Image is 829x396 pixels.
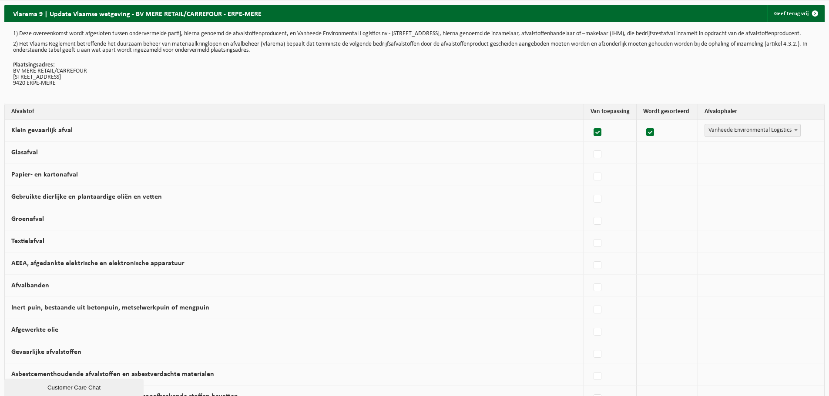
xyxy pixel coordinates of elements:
[698,104,824,120] th: Afvalophaler
[11,260,185,267] label: AEEA, afgedankte elektrische en elektronische apparatuur
[11,304,209,311] label: Inert puin, bestaande uit betonpuin, metselwerkpuin of mengpuin
[11,171,78,178] label: Papier- en kartonafval
[13,62,816,87] p: BV MERE RETAIL/CARREFOUR [STREET_ADDRESS] 9420 ERPE-MERE
[4,377,145,396] iframe: chat widget
[705,124,801,137] span: Vanheede Environmental Logistics
[705,124,800,136] span: Vanheede Environmental Logistics
[5,104,584,120] th: Afvalstof
[11,282,49,289] label: Afvalbanden
[13,62,55,68] strong: Plaatsingsadres:
[4,5,270,22] h2: Vlarema 9 | Update Vlaamse wetgeving - BV MERE RETAIL/CARREFOUR - ERPE-MERE
[11,127,73,134] label: Klein gevaarlijk afval
[13,31,816,37] p: 1) Deze overeenkomst wordt afgesloten tussen ondervermelde partij, hierna genoemd de afvalstoffen...
[11,326,58,333] label: Afgewerkte olie
[11,149,38,156] label: Glasafval
[11,193,162,200] label: Gebruikte dierlijke en plantaardige oliën en vetten
[767,5,824,22] a: Geef terug vrij
[11,238,44,245] label: Textielafval
[11,216,44,223] label: Groenafval
[637,104,698,120] th: Wordt gesorteerd
[584,104,637,120] th: Van toepassing
[11,371,214,378] label: Asbestcementhoudende afvalstoffen en asbestverdachte materialen
[11,349,81,356] label: Gevaarlijke afvalstoffen
[13,41,816,53] p: 2) Het Vlaams Reglement betreffende het duurzaam beheer van materiaalkringlopen en afvalbeheer (V...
